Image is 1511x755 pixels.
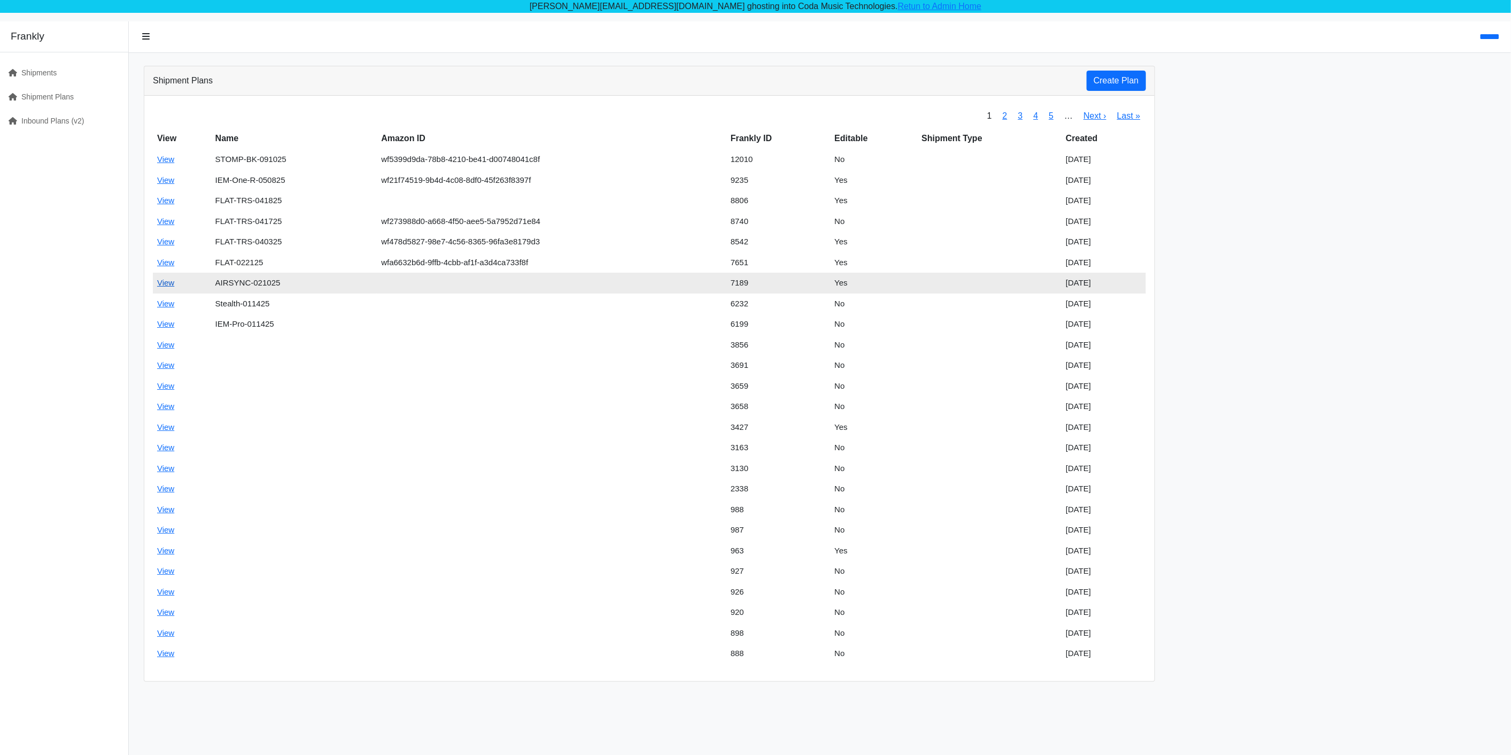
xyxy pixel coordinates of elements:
td: wf478d5827-98e7-4c56-8365-96fa3e8179d3 [377,232,726,252]
a: View [157,360,174,369]
td: [DATE] [1061,437,1145,458]
td: [DATE] [1061,355,1145,376]
td: 6199 [726,314,830,335]
td: [DATE] [1061,376,1145,397]
td: [DATE] [1061,190,1145,211]
a: Next › [1083,111,1106,120]
a: View [157,443,174,452]
td: No [830,355,917,376]
td: 3658 [726,396,830,417]
td: [DATE] [1061,335,1145,356]
td: 8740 [726,211,830,232]
a: View [157,237,174,246]
td: STOMP-BK-091025 [211,149,377,170]
td: wf21f74519-9b4d-4c08-8df0-45f263f8397f [377,170,726,191]
a: 2 [1003,111,1008,120]
td: [DATE] [1061,232,1145,252]
td: IEM-One-R-050825 [211,170,377,191]
td: 3856 [726,335,830,356]
td: [DATE] [1061,520,1145,541]
th: Shipment Type [917,128,1061,149]
td: 12010 [726,149,830,170]
a: 4 [1033,111,1038,120]
td: No [830,335,917,356]
a: View [157,649,174,658]
td: [DATE] [1061,211,1145,232]
td: FLAT-TRS-040325 [211,232,377,252]
td: 920 [726,602,830,623]
td: No [830,376,917,397]
td: [DATE] [1061,499,1145,520]
span: … [1059,104,1078,128]
td: [DATE] [1061,273,1145,294]
td: No [830,479,917,499]
td: 888 [726,643,830,664]
td: Yes [830,170,917,191]
td: wfa6632b6d-9ffb-4cbb-af1f-a3d4ca733f8f [377,252,726,273]
td: [DATE] [1061,417,1145,438]
td: 3130 [726,458,830,479]
a: View [157,175,174,184]
td: No [830,314,917,335]
td: 8806 [726,190,830,211]
td: [DATE] [1061,149,1145,170]
span: 1 [982,104,997,128]
nav: pager [982,104,1146,128]
td: FLAT-TRS-041725 [211,211,377,232]
td: 898 [726,623,830,644]
td: No [830,294,917,314]
a: View [157,546,174,555]
a: Last » [1117,111,1141,120]
th: Amazon ID [377,128,726,149]
a: Retun to Admin Home [898,2,982,11]
td: 926 [726,582,830,603]
td: No [830,643,917,664]
td: [DATE] [1061,561,1145,582]
a: View [157,505,174,514]
td: No [830,623,917,644]
td: No [830,499,917,520]
a: View [157,628,174,637]
a: 3 [1018,111,1023,120]
td: No [830,149,917,170]
td: [DATE] [1061,458,1145,479]
td: wf273988d0-a668-4f50-aee5-5a7952d71e84 [377,211,726,232]
td: No [830,582,917,603]
td: No [830,211,917,232]
td: Yes [830,190,917,211]
td: FLAT-022125 [211,252,377,273]
button: Create Plan [1087,71,1146,91]
td: [DATE] [1061,643,1145,664]
a: View [157,381,174,390]
td: IEM-Pro-011425 [211,314,377,335]
td: [DATE] [1061,479,1145,499]
a: View [157,196,174,205]
a: View [157,299,174,308]
td: [DATE] [1061,602,1145,623]
td: 7189 [726,273,830,294]
a: View [157,278,174,287]
td: [DATE] [1061,170,1145,191]
a: View [157,217,174,226]
td: Yes [830,273,917,294]
td: FLAT-TRS-041825 [211,190,377,211]
th: Created [1061,128,1145,149]
td: Yes [830,232,917,252]
td: Yes [830,541,917,561]
td: No [830,602,917,623]
th: Name [211,128,377,149]
td: [DATE] [1061,623,1145,644]
a: View [157,340,174,349]
a: View [157,607,174,617]
td: 3163 [726,437,830,458]
td: [DATE] [1061,314,1145,335]
a: View [157,484,174,493]
td: 963 [726,541,830,561]
td: [DATE] [1061,582,1145,603]
td: Yes [830,252,917,273]
td: No [830,458,917,479]
td: 987 [726,520,830,541]
a: 5 [1049,111,1053,120]
a: View [157,566,174,575]
th: Editable [830,128,917,149]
